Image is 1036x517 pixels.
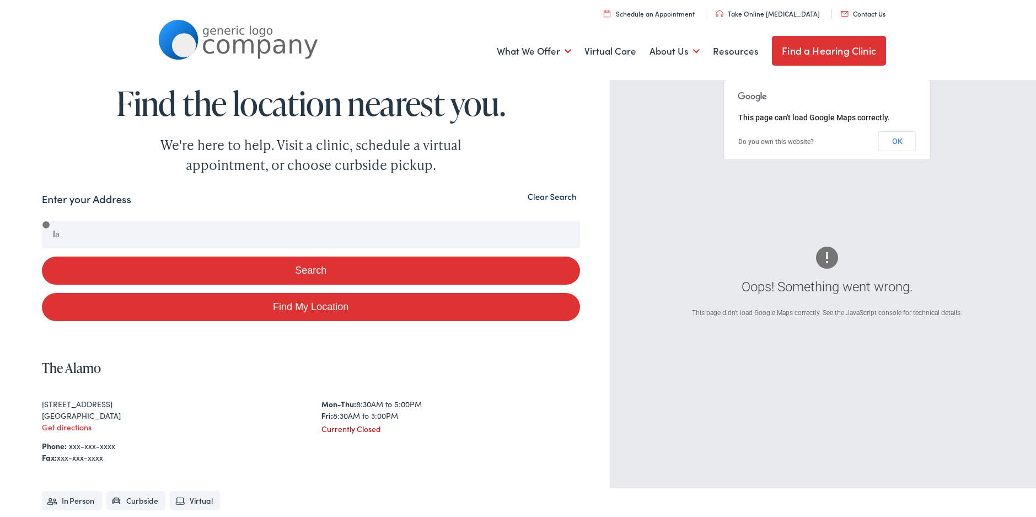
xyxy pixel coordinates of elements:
a: About Us [649,29,700,70]
a: Find My Location [42,291,580,319]
span: This page can't load Google Maps correctly. [738,111,890,120]
div: [STREET_ADDRESS] [42,396,300,408]
label: Enter your Address [42,189,131,205]
input: Enter your address or zip code [42,218,580,246]
strong: Fri: [321,408,333,419]
img: utility icon [841,9,849,14]
strong: Fax: [42,450,57,461]
strong: Mon-Thu: [321,396,356,407]
a: Contact Us [841,7,885,16]
a: Find a Hearing Clinic [772,34,886,63]
button: Clear Search [524,189,580,200]
a: xxx-xxx-xxxx [69,438,115,449]
div: Oops! Something went wrong. [656,275,998,295]
div: This page didn't load Google Maps correctly. See the JavaScript console for technical details. [656,306,998,316]
img: utility icon [604,8,610,15]
div: xxx-xxx-xxxx [42,450,580,461]
button: Search [42,254,580,283]
a: Take Online [MEDICAL_DATA] [716,7,820,16]
div: 8:30AM to 5:00PM 8:30AM to 3:00PM [321,396,579,419]
li: In Person [42,489,102,508]
a: The Alamo [42,356,101,375]
a: What We Offer [497,29,571,70]
a: Virtual Care [584,29,636,70]
button: OK [878,129,916,149]
div: Currently Closed [321,421,579,433]
a: Resources [713,29,759,70]
a: Get directions [42,419,92,430]
h1: Find the location nearest you. [42,83,580,119]
div: [GEOGRAPHIC_DATA] [42,408,300,419]
li: Virtual [170,489,220,508]
strong: Phone: [42,438,67,449]
a: Do you own this website? [738,136,814,143]
a: Schedule an Appointment [604,7,695,16]
li: Curbside [106,489,166,508]
img: utility icon [716,8,723,15]
div: We're here to help. Visit a clinic, schedule a virtual appointment, or choose curbside pickup. [135,133,487,173]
